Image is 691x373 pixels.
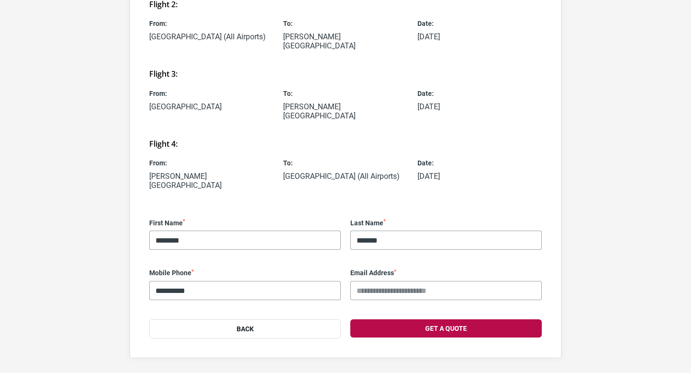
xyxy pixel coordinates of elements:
p: [PERSON_NAME][GEOGRAPHIC_DATA] [149,172,274,190]
span: From: [149,158,274,168]
p: [PERSON_NAME][GEOGRAPHIC_DATA] [283,102,407,120]
label: Email Address [350,269,542,277]
p: [GEOGRAPHIC_DATA] [149,102,274,111]
h3: Flight 3: [149,70,542,79]
span: From: [149,19,274,28]
span: Date: [417,89,542,98]
p: [GEOGRAPHIC_DATA] (All Airports) [283,172,407,181]
span: From: [149,89,274,98]
label: First Name [149,219,341,227]
button: Back [149,319,341,338]
button: Get a Quote [350,319,542,338]
p: [DATE] [417,172,542,181]
h3: Flight 4: [149,140,542,149]
p: [GEOGRAPHIC_DATA] (All Airports) [149,32,274,41]
span: To: [283,89,407,98]
p: [DATE] [417,102,542,111]
span: Date: [417,158,542,168]
span: To: [283,19,407,28]
label: Mobile Phone [149,269,341,277]
p: [PERSON_NAME][GEOGRAPHIC_DATA] [283,32,407,50]
span: Date: [417,19,542,28]
span: To: [283,158,407,168]
p: [DATE] [417,32,542,41]
label: Last Name [350,219,542,227]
